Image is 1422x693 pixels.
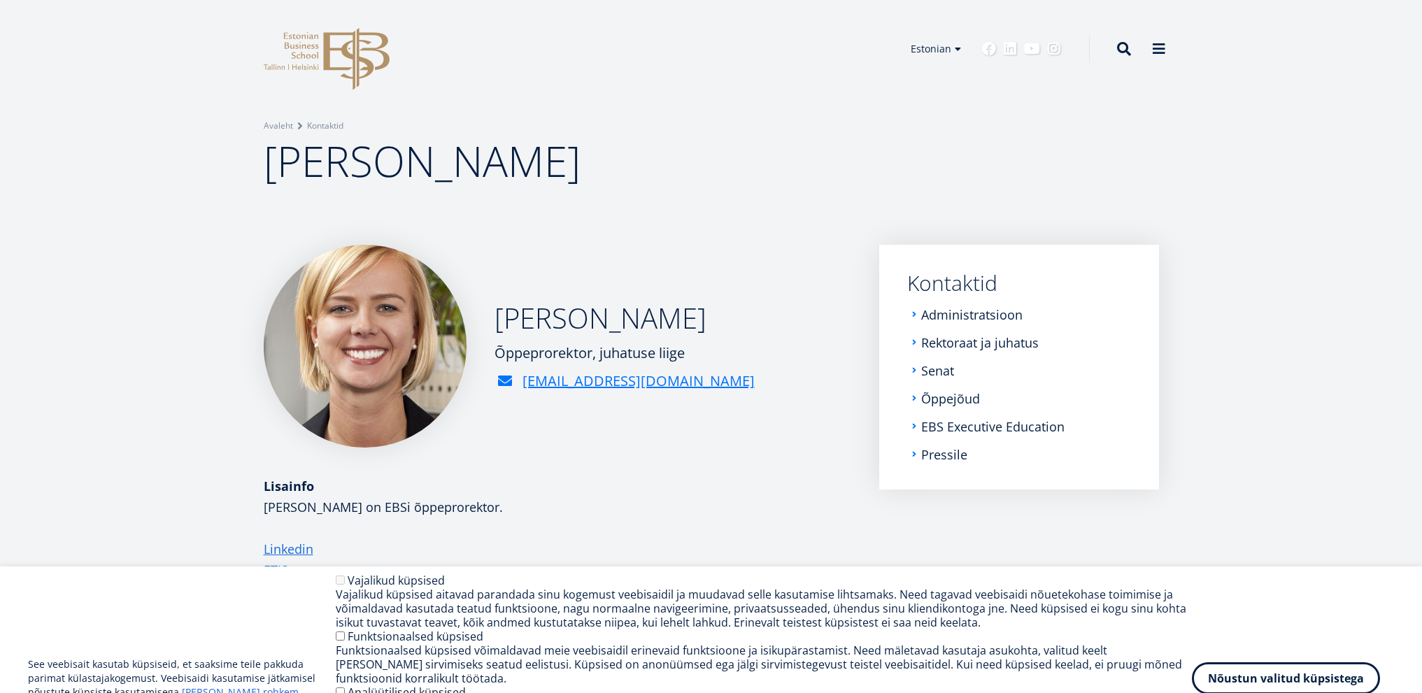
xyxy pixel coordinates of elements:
[982,42,996,56] a: Facebook
[921,364,954,378] a: Senat
[348,629,483,644] label: Funktsionaalsed küpsised
[264,245,467,448] img: Maarja Murumägi
[264,559,288,580] a: ETIS
[921,336,1039,350] a: Rektoraat ja juhatus
[264,538,313,559] a: Linkedin
[336,587,1192,629] div: Vajalikud küpsised aitavad parandada sinu kogemust veebisaidil ja muudavad selle kasutamise lihts...
[348,573,445,588] label: Vajalikud küpsised
[307,119,343,133] a: Kontaktid
[921,392,980,406] a: Õppejõud
[921,420,1065,434] a: EBS Executive Education
[907,273,1131,294] a: Kontaktid
[1003,42,1017,56] a: Linkedin
[264,496,851,517] p: [PERSON_NAME] on EBSi õppeprorektor.
[495,343,755,364] div: Õppeprorektor, juhatuse liige
[336,643,1192,685] div: Funktsionaalsed küpsised võimaldavad meie veebisaidil erinevaid funktsioone ja isikupärastamist. ...
[495,301,755,336] h2: [PERSON_NAME]
[1047,42,1061,56] a: Instagram
[921,448,967,462] a: Pressile
[264,476,851,496] div: Lisainfo
[264,132,581,190] span: [PERSON_NAME]
[1024,42,1040,56] a: Youtube
[264,119,293,133] a: Avaleht
[921,308,1023,322] a: Administratsioon
[522,371,755,392] a: [EMAIL_ADDRESS][DOMAIN_NAME]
